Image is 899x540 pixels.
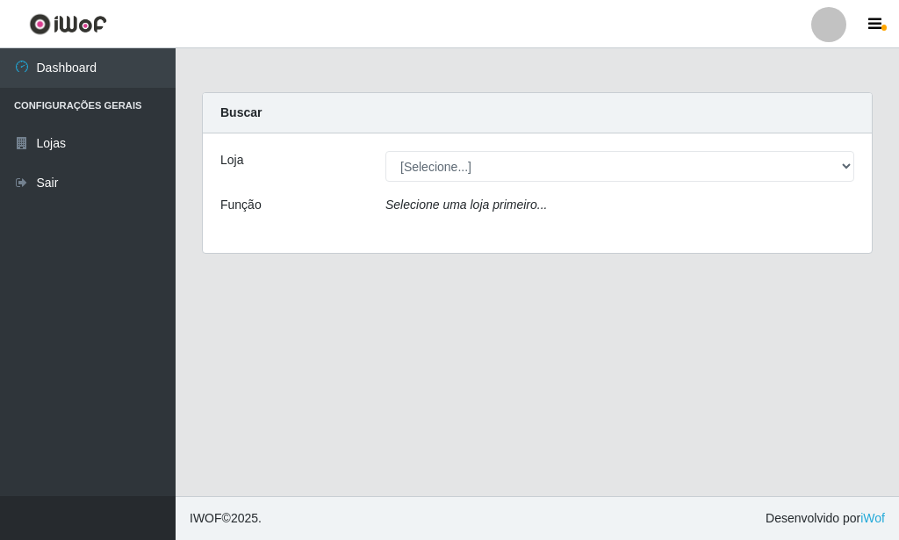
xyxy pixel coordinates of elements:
label: Loja [220,151,243,169]
span: IWOF [190,511,222,525]
label: Função [220,196,262,214]
span: Desenvolvido por [766,509,885,528]
a: iWof [860,511,885,525]
img: CoreUI Logo [29,13,107,35]
span: © 2025 . [190,509,262,528]
strong: Buscar [220,105,262,119]
i: Selecione uma loja primeiro... [385,198,547,212]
